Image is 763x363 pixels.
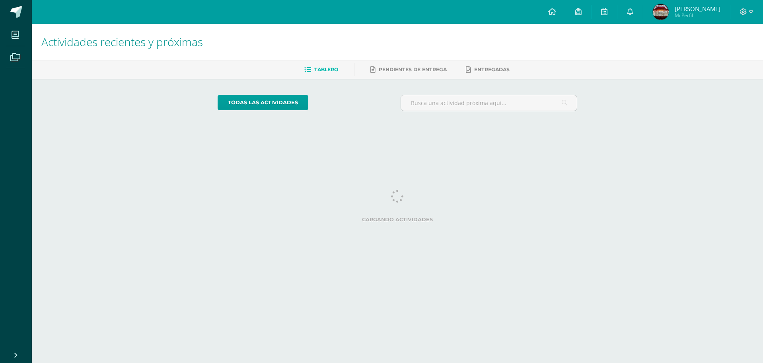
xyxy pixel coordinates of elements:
input: Busca una actividad próxima aquí... [401,95,577,111]
span: Mi Perfil [675,12,720,19]
img: 0727126a206b181a2d6bb7937e38043d.png [653,4,669,20]
label: Cargando actividades [218,217,578,222]
span: Pendientes de entrega [379,66,447,72]
a: todas las Actividades [218,95,308,110]
a: Pendientes de entrega [370,63,447,76]
span: [PERSON_NAME] [675,5,720,13]
span: Actividades recientes y próximas [41,34,203,49]
span: Entregadas [474,66,510,72]
span: Tablero [314,66,338,72]
a: Entregadas [466,63,510,76]
a: Tablero [304,63,338,76]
